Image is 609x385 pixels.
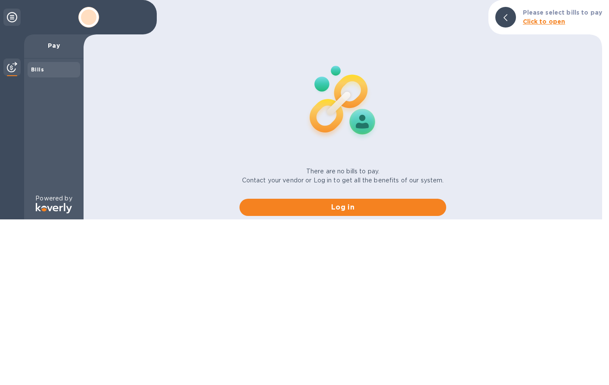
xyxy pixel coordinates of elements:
p: Powered by [35,194,72,203]
b: Please select bills to pay [523,9,602,16]
p: There are no bills to pay. Contact your vendor or Log in to get all the benefits of our system. [242,167,444,185]
img: Logo [36,203,72,213]
b: Click to open [523,18,565,25]
span: Log in [246,202,439,213]
button: Log in [239,199,446,216]
p: Pay [31,41,77,50]
b: Bills [31,66,44,73]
